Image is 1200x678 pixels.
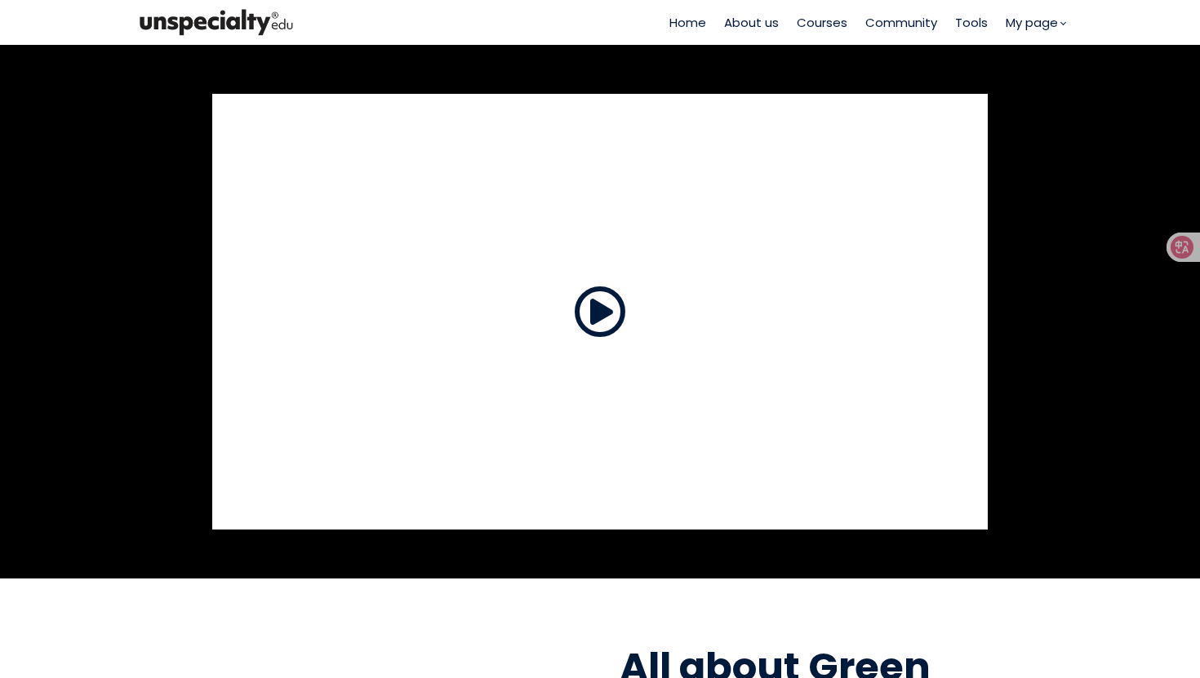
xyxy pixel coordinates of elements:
[955,13,988,32] a: Tools
[865,13,937,32] a: Community
[135,6,298,39] img: bc390a18feecddb333977e298b3a00a1.png
[797,13,847,32] a: Courses
[669,13,706,32] a: Home
[1006,13,1065,32] a: My page
[724,13,779,32] a: About us
[1006,13,1058,32] span: My page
